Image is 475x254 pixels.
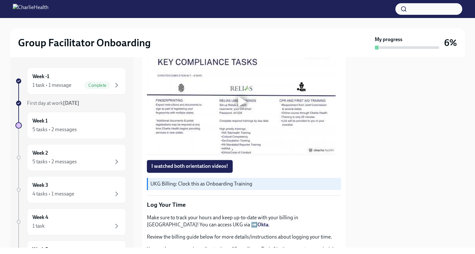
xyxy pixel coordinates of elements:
[147,160,233,173] button: I watched both orientation videos!
[32,117,48,124] h6: Week 1
[15,208,126,235] a: Week 41 task
[151,163,228,169] span: I watched both orientation videos!
[150,180,338,187] p: UKG Billing: Clock this as Onboarding Training
[375,36,402,43] strong: My progress
[15,68,126,95] a: Week -11 task • 1 messageComplete
[15,112,126,139] a: Week 15 tasks • 2 messages
[32,190,74,197] div: 4 tasks • 1 message
[15,144,126,171] a: Week 25 tasks • 2 messages
[32,73,49,80] h6: Week -1
[32,214,48,221] h6: Week 4
[147,201,341,209] p: Log Your Time
[32,150,48,157] h6: Week 2
[63,100,79,106] strong: [DATE]
[85,83,110,88] span: Complete
[15,176,126,203] a: Week 34 tasks • 1 message
[13,4,49,14] img: CharlieHealth
[15,100,126,107] a: First day at work[DATE]
[32,126,77,133] div: 5 tasks • 2 messages
[32,158,77,165] div: 5 tasks • 2 messages
[147,233,341,240] p: Review the billing guide below for more details/instructions about logging your time.
[147,214,341,228] p: Make sure to track your hours and keep up-to-date with your billing in [GEOGRAPHIC_DATA]! You can...
[27,100,79,106] span: First day at work
[444,37,457,49] h3: 6%
[257,222,268,228] a: Okta
[18,36,151,49] h2: Group Facilitator Onboarding
[32,222,45,230] div: 1 task
[32,246,48,253] h6: Week 5
[32,182,48,189] h6: Week 3
[32,82,71,89] div: 1 task • 1 message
